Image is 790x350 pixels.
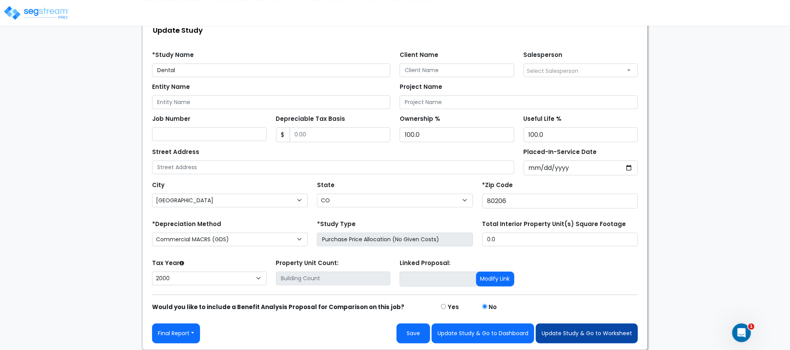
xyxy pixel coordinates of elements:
input: Project Name [400,95,638,109]
label: Linked Proposal: [400,259,450,268]
button: Modify Link [476,272,514,286]
button: Update Study & Go to Worksheet [536,323,638,343]
label: Property Unit Count: [276,259,339,268]
iframe: Intercom live chat [732,323,751,342]
span: Select Salesperson [527,67,579,75]
input: Depreciation [524,127,638,142]
input: 0.00 [290,127,391,142]
label: Useful Life % [524,115,562,124]
label: No [489,303,497,312]
input: Street Address [152,161,514,174]
label: Placed-In-Service Date [524,148,597,157]
input: Study Name [152,64,390,77]
label: City [152,181,165,190]
div: Update Study [147,22,647,39]
input: Building Count [276,272,391,285]
label: Entity Name [152,83,190,92]
input: total square foot [482,233,638,246]
label: *Zip Code [482,181,513,190]
input: Client Name [400,64,514,77]
input: Ownership [400,127,514,142]
input: Entity Name [152,95,390,109]
label: Project Name [400,83,442,92]
label: Tax Year [152,259,184,268]
label: Client Name [400,51,438,60]
strong: Would you like to include a Benefit Analysis Proposal for Comparison on this job? [152,303,404,311]
label: State [317,181,335,190]
label: *Study Name [152,51,194,60]
label: Total Interior Property Unit(s) Square Footage [482,220,626,229]
label: Yes [448,303,459,312]
label: Job Number [152,115,190,124]
label: Depreciable Tax Basis [276,115,345,124]
label: *Study Type [317,220,356,229]
input: Zip Code [482,194,638,209]
img: logo_pro_r.png [3,5,69,21]
button: Save [397,323,430,343]
button: Final Report [152,323,200,343]
label: Street Address [152,148,199,157]
button: Update Study & Go to Dashboard [432,323,534,343]
label: *Depreciation Method [152,220,221,229]
label: Ownership % [400,115,440,124]
span: 1 [748,323,755,330]
label: Salesperson [524,51,563,60]
span: $ [276,127,290,142]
